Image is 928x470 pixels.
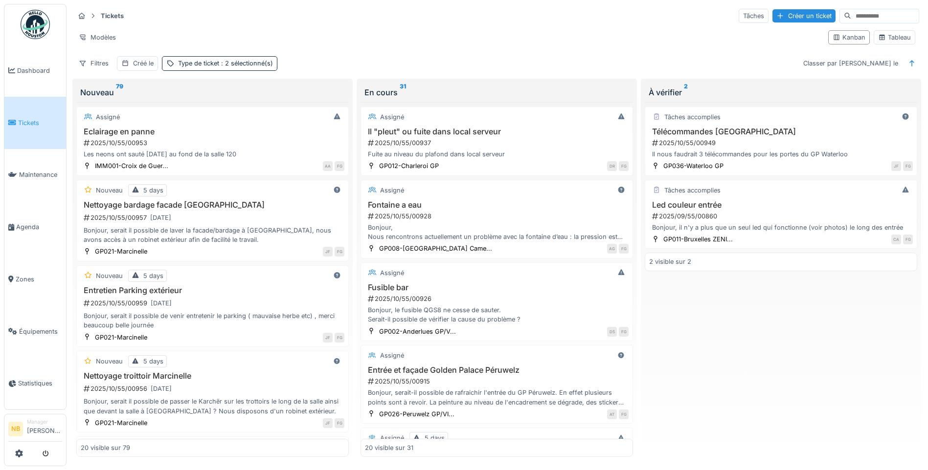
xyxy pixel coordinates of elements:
h3: Nettoyage bardage facade [GEOGRAPHIC_DATA] [81,200,344,210]
div: [DATE] [151,299,172,308]
div: Nouveau [80,86,345,98]
div: Type de ticket [178,59,273,68]
div: 2025/10/55/00953 [83,138,344,148]
div: Créé le [133,59,154,68]
div: 2025/09/55/00860 [651,212,913,221]
h3: Nettoyage troittoir Marcinelle [81,371,344,381]
div: DS [607,327,617,337]
div: GP021-Marcinelle [95,247,147,256]
a: Maintenance [4,149,66,201]
div: FG [903,161,913,171]
div: En cours [364,86,629,98]
div: Nouveau [96,357,123,366]
img: Badge_color-CXgf-gQk.svg [21,10,50,39]
div: Assigné [380,112,404,122]
h3: Led couleur entrée [649,200,913,210]
div: Assigné [380,433,404,443]
span: Zones [16,275,62,284]
div: Il nous faudrait 3 télécommandes pour les portes du GP Waterloo [649,150,913,159]
div: Créer un ticket [772,9,836,22]
div: JF [323,247,333,256]
div: Bonjour, il n'y a plus que un seul led qui fonctionne (voir photos) le long des entrée [649,223,913,232]
div: Filtres [74,56,113,70]
div: 2025/10/55/00957 [83,212,344,224]
div: Nouveau [96,271,123,280]
span: Équipements [19,327,62,336]
a: Équipements [4,305,66,358]
div: 2 visible sur 2 [649,257,691,266]
div: Bonjour, serait il possible de laver la facade/bardage à [GEOGRAPHIC_DATA], nous avons accès à un... [81,226,344,244]
div: FG [335,161,344,171]
div: GP011-Bruxelles ZENI... [663,235,733,244]
div: FG [619,244,629,254]
div: GP026-Peruwelz GP/VI... [379,409,454,419]
div: IMM001-Croix de Guer... [95,161,168,171]
div: Assigné [380,268,404,278]
div: Modèles [74,30,120,44]
div: GP012-Charleroi GP [379,161,439,171]
div: 5 days [143,357,163,366]
div: Manager [27,418,62,426]
div: Assigné [380,351,404,360]
div: JF [323,418,333,428]
div: [DATE] [151,384,172,393]
span: Maintenance [19,170,62,179]
div: À vérifier [649,86,913,98]
div: Tâches accomplies [664,186,721,195]
div: AT [607,409,617,419]
div: GP036-Waterloo GP [663,161,724,171]
span: Dashboard [17,66,62,75]
div: FG [619,327,629,337]
div: 2025/10/55/00959 [83,297,344,309]
div: [DATE] [150,213,171,222]
div: 2025/10/55/00956 [83,383,344,395]
div: 2025/10/55/00949 [651,138,913,148]
div: AG [607,244,617,254]
h3: Fontaine a eau [365,200,629,210]
div: FG [335,418,344,428]
div: GP021-Marcinelle [95,418,147,427]
h3: Eclairage en panne [81,127,344,136]
span: Statistiques [18,379,62,388]
a: NB Manager[PERSON_NAME] [8,418,62,442]
div: GP002-Anderlues GP/V... [379,327,456,336]
span: Tickets [18,118,62,128]
h3: Entrée et façade Golden Palace Péruwelz [365,365,629,375]
div: Assigné [380,186,404,195]
li: [PERSON_NAME] [27,418,62,439]
div: Fuite au niveau du plafond dans local serveur [365,150,629,159]
div: CA [891,235,901,244]
div: FG [619,161,629,171]
a: Zones [4,253,66,305]
div: Classer par [PERSON_NAME] le [799,56,903,70]
strong: Tickets [97,11,128,21]
h3: Télécommandes [GEOGRAPHIC_DATA] [649,127,913,136]
div: GP008-[GEOGRAPHIC_DATA] Came... [379,244,492,253]
a: Agenda [4,201,66,253]
div: Les neons ont sauté [DATE] au fond de la salle 120 [81,150,344,159]
div: Nouveau [96,186,123,195]
div: Tâches accomplies [664,112,721,122]
div: FG [619,409,629,419]
div: Assigné [96,112,120,122]
span: : 2 sélectionné(s) [219,60,273,67]
div: 20 visible sur 79 [81,443,130,452]
span: Agenda [16,222,62,232]
h3: Entretien Parking extérieur [81,286,344,295]
div: 20 visible sur 31 [365,443,413,452]
div: Bonjour, serait il possible de passer le Karchër sur les trottoirs le long de la salle ainsi que ... [81,397,344,415]
div: 2025/10/55/00937 [367,138,629,148]
sup: 2 [684,86,688,98]
div: 2025/10/55/00915 [367,377,629,386]
div: 5 days [143,186,163,195]
div: Tâches [739,9,769,23]
div: DR [607,161,617,171]
div: Kanban [833,33,865,42]
a: Dashboard [4,44,66,97]
div: 5 days [143,271,163,280]
h3: Il "pleut" ou fuite dans local serveur [365,127,629,136]
sup: 31 [400,86,406,98]
div: 2025/10/55/00926 [367,294,629,303]
div: 5 days [425,433,445,443]
div: GP021-Marcinelle [95,333,147,342]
